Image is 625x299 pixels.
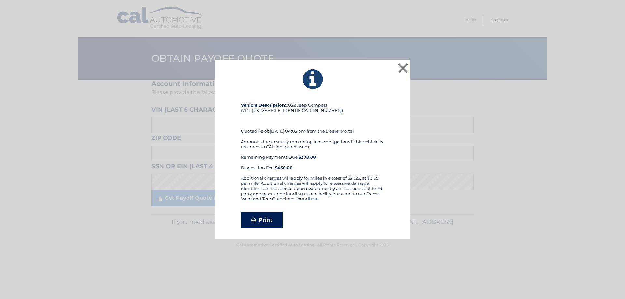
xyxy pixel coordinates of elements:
a: Print [241,212,283,228]
strong: Vehicle Description: [241,102,286,108]
strong: $450.00 [275,165,293,170]
div: 2022 Jeep Compass (VIN: [US_VEHICLE_IDENTIFICATION_NUMBER]) Quoted As of: [DATE] 04:02 pm from th... [241,102,384,175]
button: × [396,61,410,75]
div: Amounts due to satisfy remaining lease obligations if this vehicle is returned to CAL (not purcha... [241,139,384,170]
div: Additional charges will apply for miles in excess of 32,523, at $0.35 per mile. Additional charge... [241,175,384,207]
b: $370.00 [299,155,316,160]
a: here [309,196,319,201]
